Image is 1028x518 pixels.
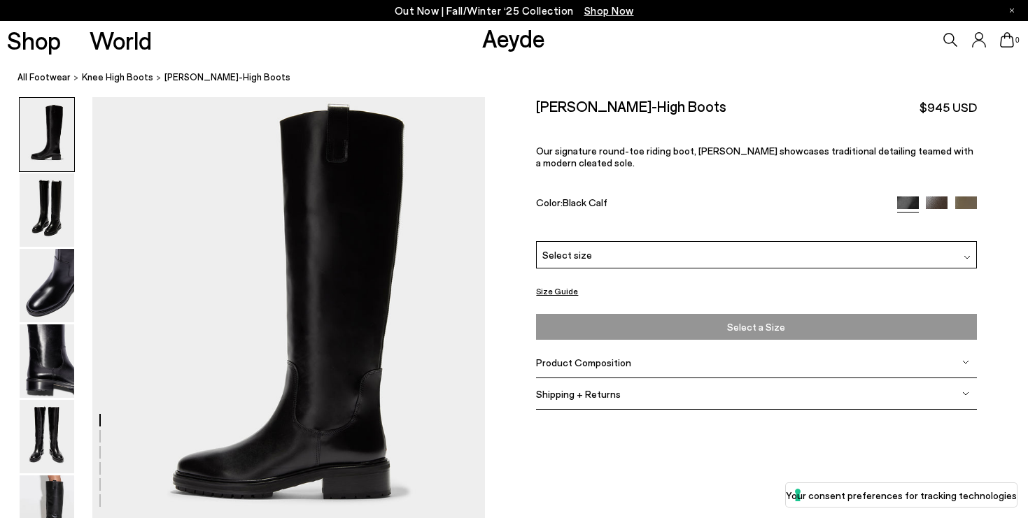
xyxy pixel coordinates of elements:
[563,196,607,208] span: Black Calf
[536,388,621,400] span: Shipping + Returns
[20,324,74,398] img: Henry Knee-High Boots - Image 4
[20,98,74,171] img: Henry Knee-High Boots - Image 1
[482,23,545,52] a: Aeyde
[82,70,153,85] a: knee high boots
[536,282,578,300] button: Size Guide
[17,70,71,85] a: All Footwear
[540,318,972,336] span: Select a Size
[584,4,634,17] span: Navigate to /collections/new-in
[7,28,61,52] a: Shop
[20,400,74,473] img: Henry Knee-High Boots - Image 5
[786,483,1017,507] button: Your consent preferences for tracking technologies
[536,314,976,340] button: Select a Size
[962,390,969,397] img: svg%3E
[962,359,969,366] img: svg%3E
[536,145,976,168] p: Our signature round-toe riding boot, [PERSON_NAME] showcases traditional detailing teamed with a ...
[786,488,1017,503] label: Your consent preferences for tracking technologies
[536,357,631,368] span: Product Composition
[17,59,1028,97] nav: breadcrumb
[20,173,74,247] img: Henry Knee-High Boots - Image 2
[395,2,634,20] p: Out Now | Fall/Winter ‘25 Collection
[82,71,153,82] span: knee high boots
[1014,36,1021,44] span: 0
[20,249,74,322] img: Henry Knee-High Boots - Image 3
[542,247,592,262] span: Select size
[536,196,883,213] div: Color:
[164,70,290,85] span: [PERSON_NAME]-High Boots
[964,254,971,261] img: svg%3E
[90,28,152,52] a: World
[536,97,726,115] h2: [PERSON_NAME]-High Boots
[920,99,977,116] span: $945 USD
[1000,32,1014,48] a: 0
